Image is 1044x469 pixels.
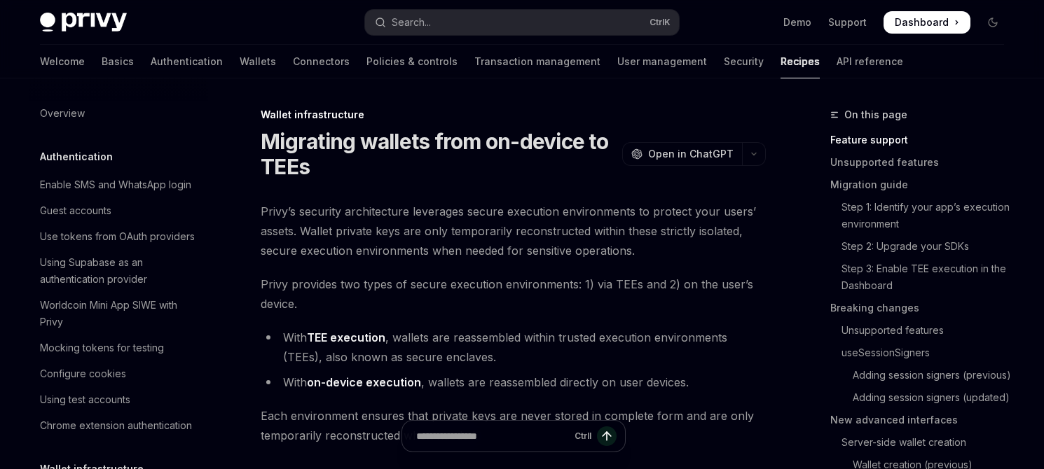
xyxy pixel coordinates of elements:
[366,45,458,78] a: Policies & controls
[29,198,208,223] a: Guest accounts
[307,330,385,345] a: TEE execution
[828,15,867,29] a: Support
[830,319,1015,342] a: Unsupported features
[884,11,970,34] a: Dashboard
[261,202,766,260] span: Privy’s security architecture leverages secure execution environments to protect your users’ asse...
[830,258,1015,297] a: Step 3: Enable TEE execution in the Dashboard
[830,409,1015,431] a: New advanced interfaces
[40,105,85,122] div: Overview
[830,196,1015,235] a: Step 1: Identify your app’s execution environment
[29,335,208,360] a: Mocking tokens for testing
[307,375,421,390] a: on-device execution
[40,339,164,356] div: Mocking tokens for testing
[392,14,431,31] div: Search...
[261,328,766,367] li: With , wallets are reassembled within trusted execution environments (TEEs), also known as secure...
[650,17,671,28] span: Ctrl K
[724,45,764,78] a: Security
[622,142,742,166] button: Open in ChatGPT
[40,176,191,193] div: Enable SMS and WhatsApp login
[416,421,569,451] input: Ask a question...
[830,386,1015,409] a: Adding session signers (updated)
[102,45,134,78] a: Basics
[40,45,85,78] a: Welcome
[617,45,707,78] a: User management
[40,417,192,434] div: Chrome extension authentication
[982,11,1004,34] button: Toggle dark mode
[830,431,1015,454] a: Server-side wallet creation
[837,45,903,78] a: API reference
[40,202,111,219] div: Guest accounts
[40,13,127,32] img: dark logo
[29,293,208,335] a: Worldcoin Mini App SIWE with Privy
[895,15,949,29] span: Dashboard
[29,224,208,249] a: Use tokens from OAuth providers
[830,297,1015,319] a: Breaking changes
[365,10,679,35] button: Open search
[830,174,1015,196] a: Migration guide
[261,129,617,179] h1: Migrating wallets from on-device to TEEs
[40,228,195,245] div: Use tokens from OAuth providers
[781,45,820,78] a: Recipes
[151,45,223,78] a: Authentication
[40,365,126,382] div: Configure cookies
[783,15,811,29] a: Demo
[597,426,617,446] button: Send message
[830,364,1015,386] a: Adding session signers (previous)
[40,297,200,330] div: Worldcoin Mini App SIWE with Privy
[240,45,276,78] a: Wallets
[293,45,350,78] a: Connectors
[29,250,208,292] a: Using Supabase as an authentication provider
[29,101,208,126] a: Overview
[29,361,208,386] a: Configure cookies
[261,372,766,392] li: With , wallets are reassembled directly on user devices.
[830,151,1015,174] a: Unsupported features
[648,147,734,161] span: Open in ChatGPT
[830,129,1015,151] a: Feature support
[261,108,766,122] div: Wallet infrastructure
[40,254,200,288] div: Using Supabase as an authentication provider
[40,391,130,408] div: Using test accounts
[830,235,1015,258] a: Step 2: Upgrade your SDKs
[29,172,208,197] a: Enable SMS and WhatsApp login
[844,106,907,123] span: On this page
[29,413,208,438] a: Chrome extension authentication
[29,387,208,412] a: Using test accounts
[261,406,766,445] span: Each environment ensures that private keys are never stored in complete form and are only tempora...
[261,274,766,314] span: Privy provides two types of secure execution environments: 1) via TEEs and 2) on the user’s device.
[474,45,600,78] a: Transaction management
[40,148,113,165] h5: Authentication
[830,342,1015,364] a: useSessionSigners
